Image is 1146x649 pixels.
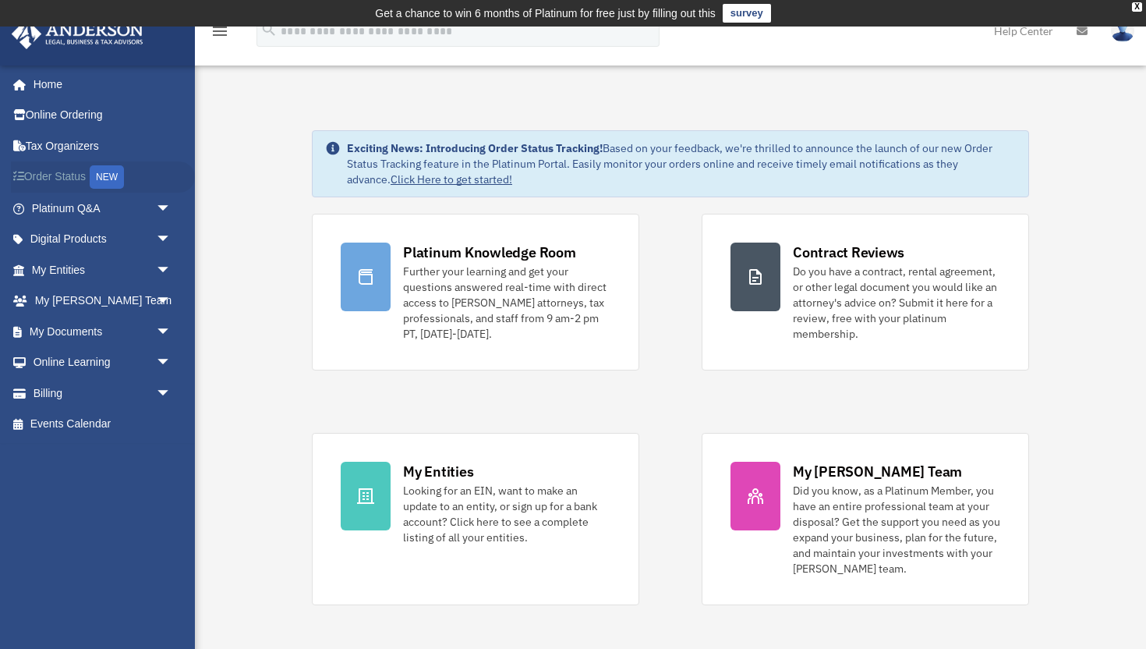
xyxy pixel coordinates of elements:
[156,378,187,410] span: arrow_drop_down
[702,214,1029,371] a: Contract Reviews Do you have a contract, rental agreement, or other legal document you would like...
[793,243,904,262] div: Contract Reviews
[11,316,195,347] a: My Documentsarrow_drop_down
[403,462,473,481] div: My Entities
[11,378,195,409] a: Billingarrow_drop_down
[156,224,187,256] span: arrow_drop_down
[375,4,716,23] div: Get a chance to win 6 months of Platinum for free just by filling out this
[210,27,229,41] a: menu
[347,140,1016,187] div: Based on your feedback, we're thrilled to announce the launch of our new Order Status Tracking fe...
[793,264,1000,342] div: Do you have a contract, rental agreement, or other legal document you would like an attorney's ad...
[11,69,187,100] a: Home
[1132,2,1142,12] div: close
[260,21,278,38] i: search
[312,214,639,371] a: Platinum Knowledge Room Further your learning and get your questions answered real-time with dire...
[11,409,195,440] a: Events Calendar
[156,316,187,348] span: arrow_drop_down
[403,264,610,342] div: Further your learning and get your questions answered real-time with direct access to [PERSON_NAM...
[90,165,124,189] div: NEW
[156,285,187,317] span: arrow_drop_down
[11,347,195,378] a: Online Learningarrow_drop_down
[11,161,195,193] a: Order StatusNEW
[1111,20,1134,42] img: User Pic
[11,130,195,161] a: Tax Organizers
[312,433,639,605] a: My Entities Looking for an EIN, want to make an update to an entity, or sign up for a bank accoun...
[793,462,962,481] div: My [PERSON_NAME] Team
[793,483,1000,576] div: Did you know, as a Platinum Member, you have an entire professional team at your disposal? Get th...
[156,254,187,286] span: arrow_drop_down
[11,193,195,224] a: Platinum Q&Aarrow_drop_down
[11,224,195,255] a: Digital Productsarrow_drop_down
[11,254,195,285] a: My Entitiesarrow_drop_down
[156,193,187,225] span: arrow_drop_down
[11,285,195,317] a: My [PERSON_NAME] Teamarrow_drop_down
[347,141,603,155] strong: Exciting News: Introducing Order Status Tracking!
[156,347,187,379] span: arrow_drop_down
[403,483,610,545] div: Looking for an EIN, want to make an update to an entity, or sign up for a bank account? Click her...
[7,19,148,49] img: Anderson Advisors Platinum Portal
[403,243,576,262] div: Platinum Knowledge Room
[702,433,1029,605] a: My [PERSON_NAME] Team Did you know, as a Platinum Member, you have an entire professional team at...
[723,4,771,23] a: survey
[11,100,195,131] a: Online Ordering
[391,172,512,186] a: Click Here to get started!
[210,22,229,41] i: menu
